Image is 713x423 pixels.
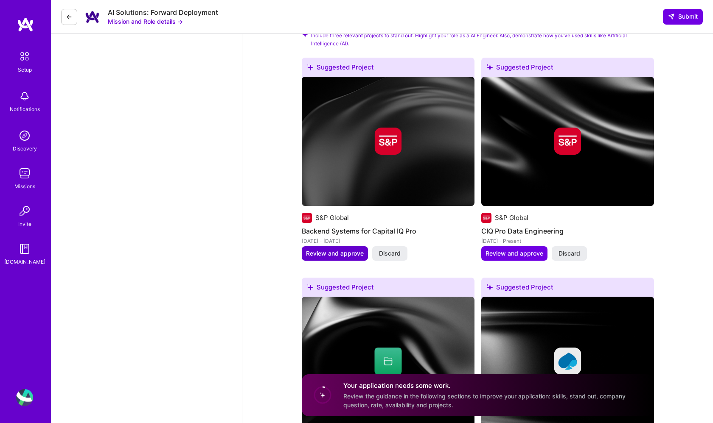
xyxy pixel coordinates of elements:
button: Discard [372,246,407,261]
i: icon SuggestedTeams [307,284,313,290]
i: icon SuggestedTeams [307,64,313,70]
span: Discard [379,249,401,258]
i: icon SendLight [668,13,675,20]
span: Review and approve [306,249,364,258]
button: Submit [663,9,703,24]
h4: Backend Systems for Capital IQ Pro [302,225,474,237]
span: Submit [668,12,698,21]
img: Invite [16,203,33,220]
i: icon SuggestedTeams [486,64,493,70]
i: icon LeftArrowDark [66,14,73,20]
img: discovery [16,127,33,144]
img: Company logo [481,213,491,223]
img: setup [16,47,34,65]
div: Suggested Project [481,278,654,300]
h4: CIQ Pro Data Engineering [481,225,654,237]
img: cover [481,77,654,206]
img: bell [16,88,33,105]
div: Suggested Project [481,58,654,80]
img: guide book [16,240,33,257]
div: Discovery [13,144,37,153]
img: Company logo [374,128,401,155]
div: [DATE] - Present [481,237,654,245]
div: [DATE] - [DATE] [302,237,474,245]
i: Check [302,31,308,37]
span: Review the guidance in the following sections to improve your application: skills, stand out, com... [343,392,626,409]
button: Mission and Role details → [108,17,183,26]
img: Company logo [554,128,581,155]
button: Discard [552,246,587,261]
i: icon SuggestedTeams [486,284,493,290]
div: S&P Global [315,213,349,222]
button: Review and approve [481,246,547,261]
span: Discard [559,249,580,258]
div: Missions [14,182,35,191]
button: Review and approve [302,246,368,261]
img: Company logo [554,348,581,375]
div: Invite [18,220,31,228]
div: [DOMAIN_NAME] [4,257,45,266]
a: User Avatar [14,389,35,406]
div: Suggested Project [302,58,474,80]
img: Company logo [302,213,312,223]
img: cover [302,77,474,206]
span: Review and approve [486,249,543,258]
div: Suggested Project [302,278,474,300]
div: AI Solutions: Forward Deployment [108,8,218,17]
img: teamwork [16,165,33,182]
div: Setup [18,65,32,74]
img: logo [17,17,34,32]
img: User Avatar [16,389,33,406]
span: Include three relevant projects to stand out. Highlight your role as a AI Engineer. Also, demonst... [311,31,654,47]
div: S&P Global [495,213,528,222]
h4: Your application needs some work. [343,381,644,390]
img: Company Logo [84,8,101,25]
div: Notifications [10,105,40,114]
